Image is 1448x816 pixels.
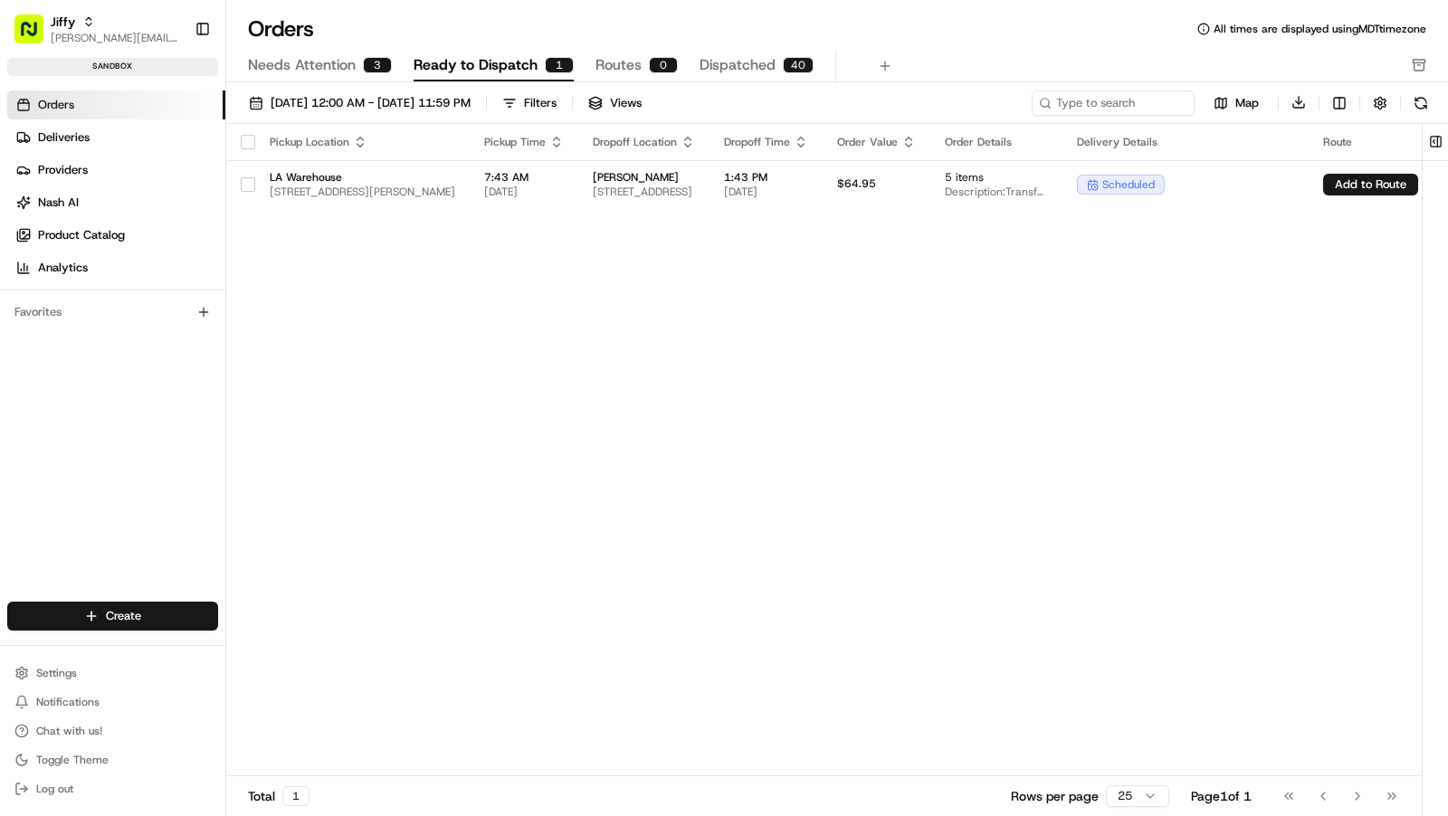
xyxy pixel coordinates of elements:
[38,260,88,276] span: Analytics
[38,172,71,204] img: 1738778727109-b901c2ba-d612-49f7-a14d-d897ce62d23f
[945,135,1048,149] div: Order Details
[153,405,167,420] div: 💻
[7,776,218,802] button: Log out
[837,176,876,191] span: $64.95
[36,782,73,796] span: Log out
[18,17,54,53] img: Nash
[1032,90,1195,116] input: Type to search
[1214,22,1426,36] span: All times are displayed using MDT timezone
[837,135,916,149] div: Order Value
[109,280,115,294] span: •
[595,54,642,76] span: Routes
[1102,177,1155,192] span: scheduled
[700,54,776,76] span: Dispatched
[11,396,146,429] a: 📗Knowledge Base
[363,57,392,73] div: 3
[7,747,218,773] button: Toggle Theme
[160,328,197,343] span: [DATE]
[281,231,329,252] button: See all
[7,660,218,686] button: Settings
[414,54,538,76] span: Ready to Dispatch
[18,405,33,420] div: 📗
[270,185,455,199] span: [STREET_ADDRESS][PERSON_NAME]
[36,695,100,709] span: Notifications
[593,170,695,185] span: [PERSON_NAME]
[150,328,157,343] span: •
[7,90,225,119] a: Orders
[1202,92,1271,114] button: Map
[36,724,102,738] span: Chat with us!
[7,689,218,715] button: Notifications
[484,185,564,199] span: [DATE]
[945,185,1048,199] span: Description: Transfer - Heat Press Vinyl (5 items)
[724,170,808,185] span: 1:43 PM
[7,221,225,250] a: Product Catalog
[1235,95,1259,111] span: Map
[7,58,218,76] div: sandbox
[248,14,314,43] h1: Orders
[241,90,479,116] button: [DATE] 12:00 AM - [DATE] 11:59 PM
[7,7,187,51] button: Jiffy[PERSON_NAME][EMAIL_ADDRESS][DOMAIN_NAME]
[7,718,218,744] button: Chat with us!
[51,31,180,45] button: [PERSON_NAME][EMAIL_ADDRESS][DOMAIN_NAME]
[1408,90,1434,116] button: Refresh
[146,396,298,429] a: 💻API Documentation
[18,262,47,291] img: unihopllc
[649,57,678,73] div: 0
[7,253,225,282] a: Analytics
[128,447,219,461] a: Powered byPylon
[7,188,225,217] a: Nash AI
[18,71,329,100] p: Welcome 👋
[18,172,51,204] img: 1736555255976-a54dd68f-1ca7-489b-9aae-adbdc363a1c4
[7,298,218,327] div: Favorites
[545,57,574,73] div: 1
[271,95,471,111] span: [DATE] 12:00 AM - [DATE] 11:59 PM
[282,786,310,806] div: 1
[18,311,47,340] img: Charles Folsom
[7,123,225,152] a: Deliveries
[171,403,291,422] span: API Documentation
[47,116,299,135] input: Clear
[81,190,249,204] div: We're available if you need us!
[248,786,310,806] div: Total
[270,135,455,149] div: Pickup Location
[38,97,74,113] span: Orders
[484,135,564,149] div: Pickup Time
[36,666,77,680] span: Settings
[593,135,695,149] div: Dropoff Location
[7,156,225,185] a: Providers
[248,54,356,76] span: Needs Attention
[308,177,329,199] button: Start new chat
[1323,135,1418,149] div: Route
[56,280,105,294] span: unihopllc
[524,95,557,111] div: Filters
[593,185,695,199] span: [STREET_ADDRESS]
[36,403,138,422] span: Knowledge Base
[38,195,79,211] span: Nash AI
[610,95,642,111] span: Views
[1323,174,1418,195] button: Add to Route
[106,608,141,624] span: Create
[270,170,455,185] span: LA Warehouse
[36,753,109,767] span: Toggle Theme
[81,172,297,190] div: Start new chat
[7,602,218,631] button: Create
[484,170,564,185] span: 7:43 AM
[1077,135,1294,149] div: Delivery Details
[783,57,814,73] div: 40
[51,13,75,31] button: Jiffy
[119,280,156,294] span: [DATE]
[1191,787,1252,805] div: Page 1 of 1
[494,90,565,116] button: Filters
[38,227,125,243] span: Product Catalog
[1011,787,1099,805] p: Rows per page
[724,185,808,199] span: [DATE]
[18,234,121,249] div: Past conversations
[180,448,219,461] span: Pylon
[56,328,147,343] span: [PERSON_NAME]
[38,162,88,178] span: Providers
[580,90,650,116] button: Views
[38,129,90,146] span: Deliveries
